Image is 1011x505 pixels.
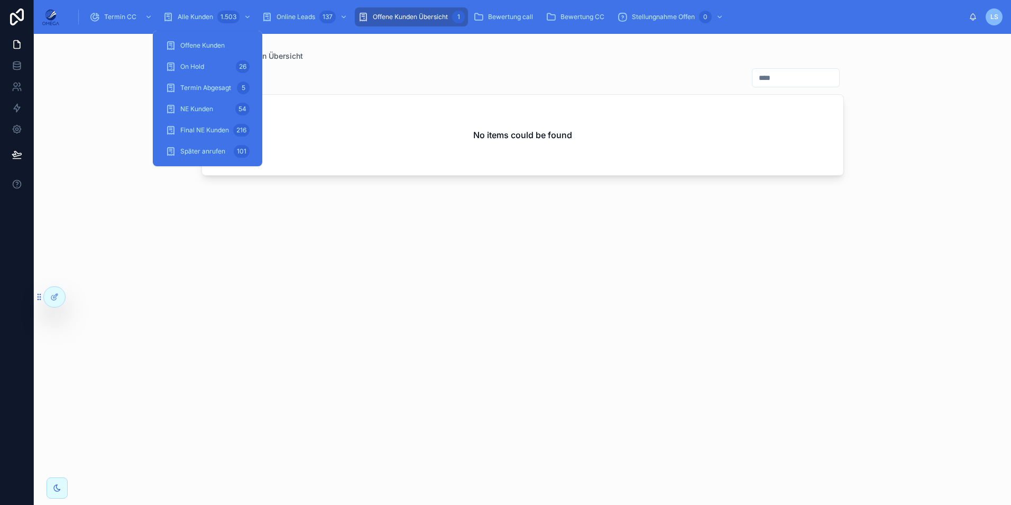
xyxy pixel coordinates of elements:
span: LS [990,13,998,21]
span: Stellungnahme Offen [632,13,695,21]
span: Offene Kunden [180,41,225,50]
div: scrollable content [68,5,969,29]
a: On Hold26 [159,57,256,76]
div: 1.503 [217,11,240,23]
div: 101 [234,145,250,158]
a: Alle Kunden1.503 [160,7,256,26]
div: 0 [699,11,712,23]
div: 54 [235,103,250,115]
div: 5 [237,82,250,94]
img: App logo [42,8,59,25]
a: Termin Abgesagt5 [159,78,256,97]
span: Final NE Kunden [180,126,229,134]
div: 216 [233,124,250,137]
span: Offene Kunden Übersicht [373,13,448,21]
span: On Hold [180,62,204,71]
span: Später anrufen [180,147,225,156]
span: Alle Kunden [178,13,213,21]
a: Offene Kunden Übersicht1 [355,7,468,26]
a: Online Leads137 [259,7,353,26]
a: Bewertung call [470,7,540,26]
span: Termin CC [104,13,136,21]
div: 26 [236,60,250,73]
span: Online Leads [277,13,315,21]
a: Termin CC [86,7,158,26]
div: 1 [452,11,465,23]
a: Offene Kunden [159,36,256,55]
span: Bewertung CC [560,13,604,21]
a: Später anrufen101 [159,142,256,161]
span: Termin Abgesagt [180,84,231,92]
div: 137 [319,11,336,23]
a: Final NE Kunden216 [159,121,256,140]
span: Bewertung call [488,13,533,21]
h2: No items could be found [473,129,572,141]
a: Stellungnahme Offen0 [614,7,729,26]
span: NE Kunden [180,105,213,113]
a: NE Kunden54 [159,100,256,119]
a: Bewertung CC [543,7,612,26]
